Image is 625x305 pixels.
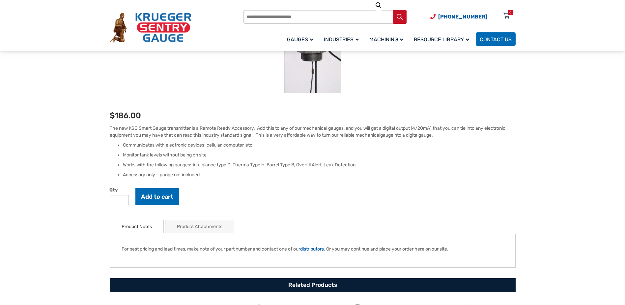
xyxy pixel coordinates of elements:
[476,32,516,46] a: Contact Us
[110,111,115,120] span: $
[177,220,222,233] a: Product Attachments
[110,195,129,205] input: Product quantity
[110,125,516,139] p: The new KSG Smart Gauge transmitter is a Remote Ready Accessory. Add this to any of our mechanica...
[110,111,141,120] bdi: 186.00
[123,142,516,149] li: Communicates with electronic devices: cellular, computer, etc.
[123,172,516,178] li: Accessory only – gauge not included
[380,132,393,138] span: gauge
[320,31,365,47] a: Industries
[410,31,476,47] a: Resource Library
[287,36,313,43] span: Gauges
[123,152,516,158] li: Monitor tank levels without being on site
[430,13,487,21] a: Phone Number (920) 434-8860
[480,36,512,43] span: Contact Us
[365,31,410,47] a: Machining
[418,132,432,138] span: gauge
[283,31,320,47] a: Gauges
[369,36,403,43] span: Machining
[414,36,469,43] span: Resource Library
[123,162,516,168] li: Works with the following gauges: At a glance type D, Therma Type H, Barrel Type B, Overfill Alert...
[135,188,179,205] button: Add to cart
[438,14,487,20] span: [PHONE_NUMBER]
[110,278,516,292] h2: Related Products
[509,10,511,15] div: 0
[122,220,152,233] a: Product Notes
[300,246,324,252] a: distributors
[122,246,504,253] p: For best pricing and lead times, make note of your part number and contact one of our . Or you ma...
[110,13,191,43] img: Krueger Sentry Gauge
[324,36,359,43] span: Industries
